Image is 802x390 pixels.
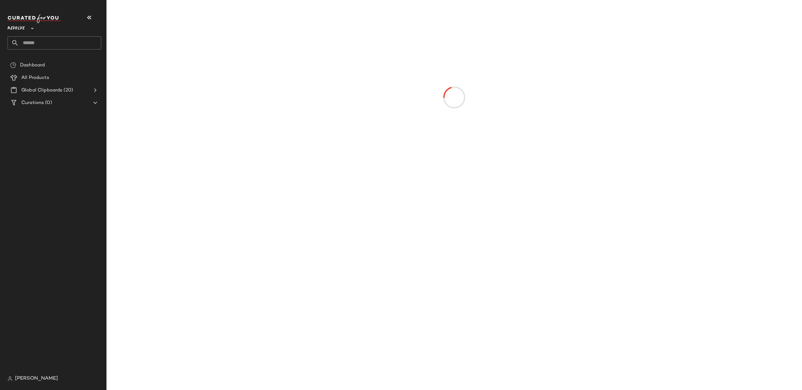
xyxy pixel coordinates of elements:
[21,74,49,81] span: All Products
[8,21,25,33] span: Revolve
[15,375,58,382] span: [PERSON_NAME]
[44,99,52,107] span: (0)
[8,376,13,381] img: svg%3e
[62,87,73,94] span: (20)
[10,62,16,68] img: svg%3e
[21,87,62,94] span: Global Clipboards
[20,62,45,69] span: Dashboard
[8,14,61,23] img: cfy_white_logo.C9jOOHJF.svg
[21,99,44,107] span: Curations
